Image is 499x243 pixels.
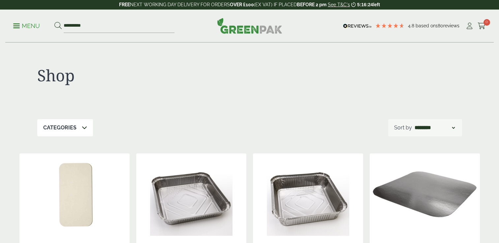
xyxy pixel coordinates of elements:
[37,66,250,85] h1: Shop
[357,2,373,7] span: 5:16:24
[436,23,443,28] span: 180
[230,2,254,7] strong: OVER £100
[478,23,486,29] i: Cart
[443,23,459,28] span: reviews
[13,22,40,30] p: Menu
[19,153,130,236] img: 0813POLY-High
[343,24,372,28] img: REVIEWS.io
[375,23,405,29] div: 4.78 Stars
[373,2,380,7] span: left
[416,23,436,28] span: Based on
[413,124,456,132] select: Shop order
[253,153,363,236] img: 3010051 No.9 Deep Foil Container
[408,23,416,28] span: 4.8
[328,2,350,7] a: See T&C's
[465,23,474,29] i: My Account
[297,2,327,7] strong: BEFORE 2 pm
[13,22,40,29] a: Menu
[478,21,486,31] a: 0
[394,124,412,132] p: Sort by
[370,153,480,236] img: 3010052 No.9 Lid
[136,153,246,236] img: 3010050 No.9 Shallow Foil Container
[119,2,130,7] strong: FREE
[483,19,490,26] span: 0
[43,124,77,132] p: Categories
[217,18,282,34] img: GreenPak Supplies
